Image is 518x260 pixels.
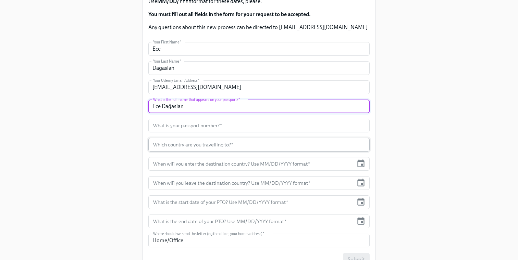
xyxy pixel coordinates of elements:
[148,11,311,17] strong: You must fill out all fields in the form for your request to be accepted.
[148,24,370,31] p: Any questions about this new process can be directed to [EMAIL_ADDRESS][DOMAIN_NAME]
[148,195,354,209] input: MM/DD/YYYY
[148,176,354,190] input: MM/DD/YYYY
[148,157,354,171] input: MM/DD/YYYY
[148,214,354,228] input: MM/DD/YYYY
